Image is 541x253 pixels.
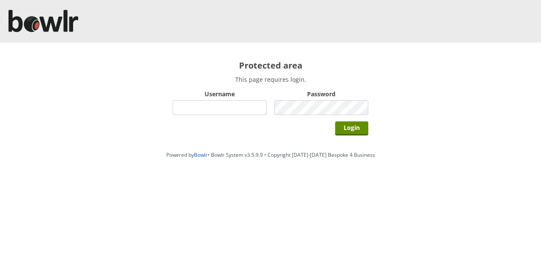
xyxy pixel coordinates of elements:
[166,151,375,158] span: Powered by • Bowlr System v3.5.9.9 • Copyright [DATE]-[DATE] Bespoke 4 Business
[194,151,208,158] a: Bowlr
[173,90,267,98] label: Username
[173,75,368,83] p: This page requires login.
[274,90,368,98] label: Password
[173,60,368,71] h2: Protected area
[335,121,368,135] input: Login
